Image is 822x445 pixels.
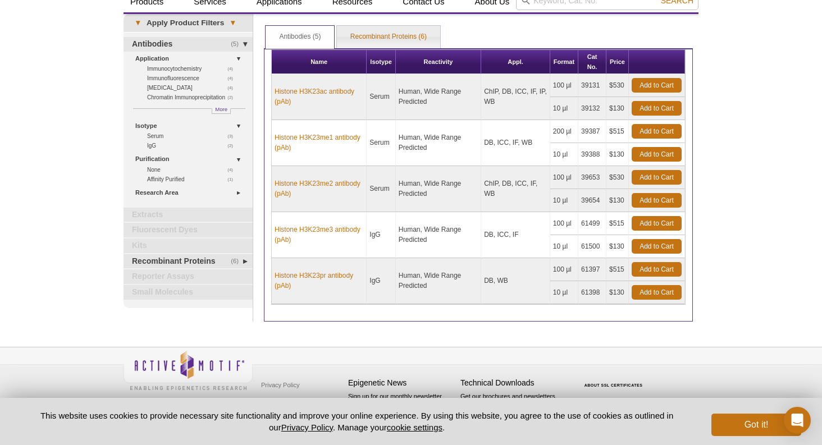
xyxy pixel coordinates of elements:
[550,281,578,304] td: 10 µl
[632,239,682,254] a: Add to Cart
[367,166,396,212] td: Serum
[396,74,481,120] td: Human, Wide Range Predicted
[578,212,606,235] td: 61499
[550,258,578,281] td: 100 µl
[632,78,682,93] a: Add to Cart
[481,258,550,304] td: DB, WB
[147,83,239,93] a: (4)[MEDICAL_DATA]
[147,141,239,150] a: (2)IgG
[124,285,253,300] a: Small Molecules
[550,166,578,189] td: 100 µl
[227,64,239,74] span: (4)
[147,131,239,141] a: (3)Serum
[578,166,606,189] td: 39653
[227,131,239,141] span: (3)
[124,208,253,222] a: Extracts
[550,212,578,235] td: 100 µl
[135,187,246,199] a: Research Area
[275,270,363,291] a: Histone H3K23pr antibody (pAb)
[129,18,147,28] span: ▾
[367,212,396,258] td: IgG
[632,101,682,116] a: Add to Cart
[266,26,334,48] a: Antibodies (5)
[147,64,239,74] a: (4)Immunocytochemistry
[396,166,481,212] td: Human, Wide Range Predicted
[606,212,629,235] td: $515
[578,120,606,143] td: 39387
[367,50,396,74] th: Isotype
[258,377,302,393] a: Privacy Policy
[632,285,682,300] a: Add to Cart
[21,410,693,433] p: This website uses cookies to provide necessary site functionality and improve your online experie...
[711,414,801,436] button: Got it!
[147,165,239,175] a: (4)None
[632,193,682,208] a: Add to Cart
[124,269,253,284] a: Reporter Assays
[578,143,606,166] td: 39388
[396,50,481,74] th: Reactivity
[396,258,481,304] td: Human, Wide Range Predicted
[606,281,629,304] td: $130
[632,147,682,162] a: Add to Cart
[227,74,239,83] span: (4)
[348,378,455,388] h4: Epigenetic News
[124,37,253,52] a: (5)Antibodies
[147,175,239,184] a: (1)Affinity Purified
[578,97,606,120] td: 39132
[275,132,363,153] a: Histone H3K23me1 antibody (pAb)
[481,50,550,74] th: Appl.
[550,50,578,74] th: Format
[632,216,682,231] a: Add to Cart
[578,235,606,258] td: 61500
[124,254,253,269] a: (6)Recombinant Proteins
[124,238,253,253] a: Kits
[481,212,550,258] td: DB, ICC, IF
[396,120,481,166] td: Human, Wide Range Predicted
[272,50,367,74] th: Name
[258,393,317,410] a: Terms & Conditions
[481,74,550,120] td: ChIP, DB, ICC, IF, IP, WB
[573,367,657,392] table: Click to Verify - This site chose Symantec SSL for secure e-commerce and confidential communicati...
[387,423,442,432] button: cookie settings
[606,120,629,143] td: $515
[215,104,227,114] span: More
[124,347,253,393] img: Active Motif,
[224,18,241,28] span: ▾
[275,86,363,107] a: Histone H3K23ac antibody (pAb)
[147,93,239,102] a: (2)Chromatin Immunoprecipitation
[147,74,239,83] a: (4)Immunofluorescence
[632,262,682,277] a: Add to Cart
[275,178,363,199] a: Histone H3K23me2 antibody (pAb)
[606,50,629,74] th: Price
[231,37,245,52] span: (5)
[227,165,239,175] span: (4)
[337,26,440,48] a: Recombinant Proteins (6)
[606,74,629,97] td: $530
[124,223,253,237] a: Fluorescent Dyes
[460,392,567,420] p: Get our brochures and newsletters, or request them by mail.
[227,93,239,102] span: (2)
[784,407,811,434] div: Open Intercom Messenger
[396,212,481,258] td: Human, Wide Range Predicted
[231,254,245,269] span: (6)
[578,281,606,304] td: 61398
[550,143,578,166] td: 10 µl
[227,175,239,184] span: (1)
[606,189,629,212] td: $130
[550,189,578,212] td: 10 µl
[606,258,629,281] td: $515
[606,235,629,258] td: $130
[606,143,629,166] td: $130
[367,74,396,120] td: Serum
[578,50,606,74] th: Cat No.
[367,120,396,166] td: Serum
[348,392,455,430] p: Sign up for our monthly newsletter highlighting recent publications in the field of epigenetics.
[481,120,550,166] td: DB, ICC, IF, WB
[550,235,578,258] td: 10 µl
[550,74,578,97] td: 100 µl
[135,120,246,132] a: Isotype
[227,141,239,150] span: (2)
[281,423,333,432] a: Privacy Policy
[135,153,246,165] a: Purification
[632,124,682,139] a: Add to Cart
